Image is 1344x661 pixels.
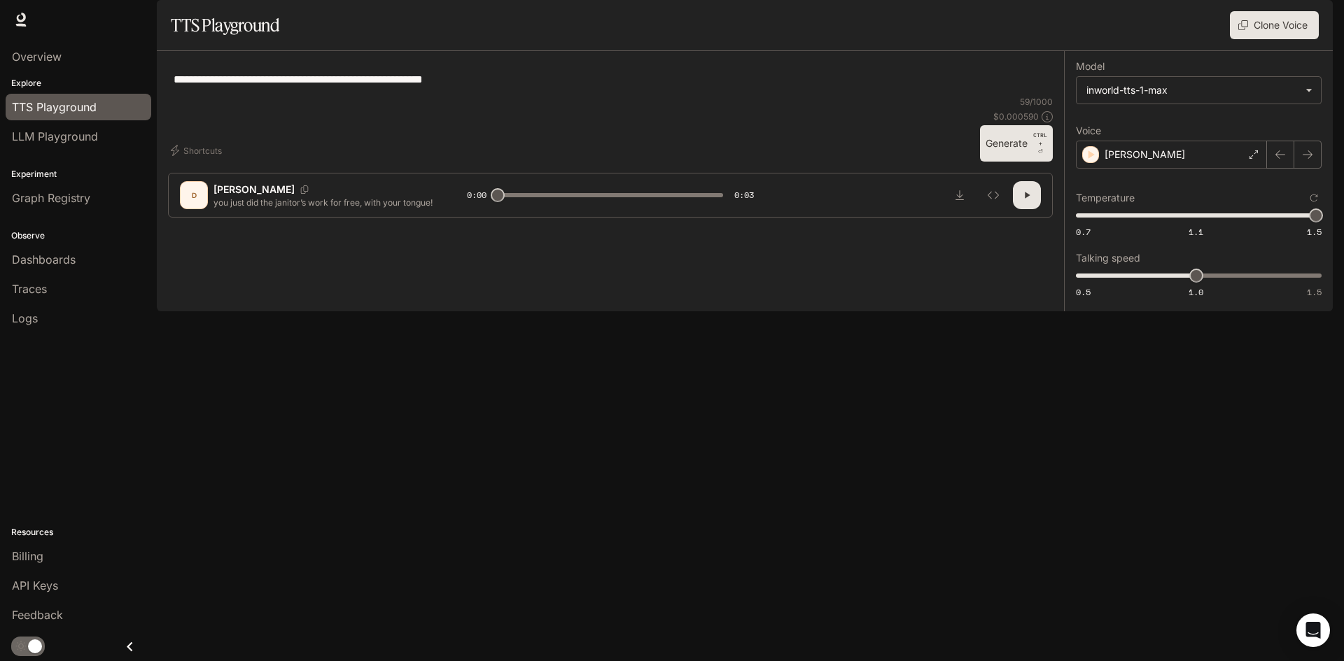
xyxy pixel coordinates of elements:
div: inworld-tts-1-max [1077,77,1321,104]
div: inworld-tts-1-max [1086,83,1298,97]
span: 0.7 [1076,226,1091,238]
button: GenerateCTRL +⏎ [980,125,1053,162]
button: Copy Voice ID [295,185,314,194]
span: 1.1 [1189,226,1203,238]
button: Inspect [979,181,1007,209]
p: Talking speed [1076,253,1140,263]
p: you just did the janitor’s work for free, with your tongue! [213,197,433,208]
p: Temperature [1076,193,1135,203]
p: Model [1076,62,1105,71]
div: D [183,184,205,206]
button: Clone Voice [1230,11,1319,39]
p: [PERSON_NAME] [213,183,295,197]
button: Reset to default [1306,190,1322,206]
h1: TTS Playground [171,11,279,39]
span: 1.5 [1307,226,1322,238]
span: 1.5 [1307,286,1322,298]
span: 0.5 [1076,286,1091,298]
p: ⏎ [1033,131,1047,156]
span: 0:03 [734,188,754,202]
span: 0:00 [467,188,486,202]
p: CTRL + [1033,131,1047,148]
button: Download audio [946,181,974,209]
p: [PERSON_NAME] [1105,148,1185,162]
button: Shortcuts [168,139,227,162]
p: $ 0.000590 [993,111,1039,122]
div: Open Intercom Messenger [1296,613,1330,647]
p: 59 / 1000 [1020,96,1053,108]
span: 1.0 [1189,286,1203,298]
p: Voice [1076,126,1101,136]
